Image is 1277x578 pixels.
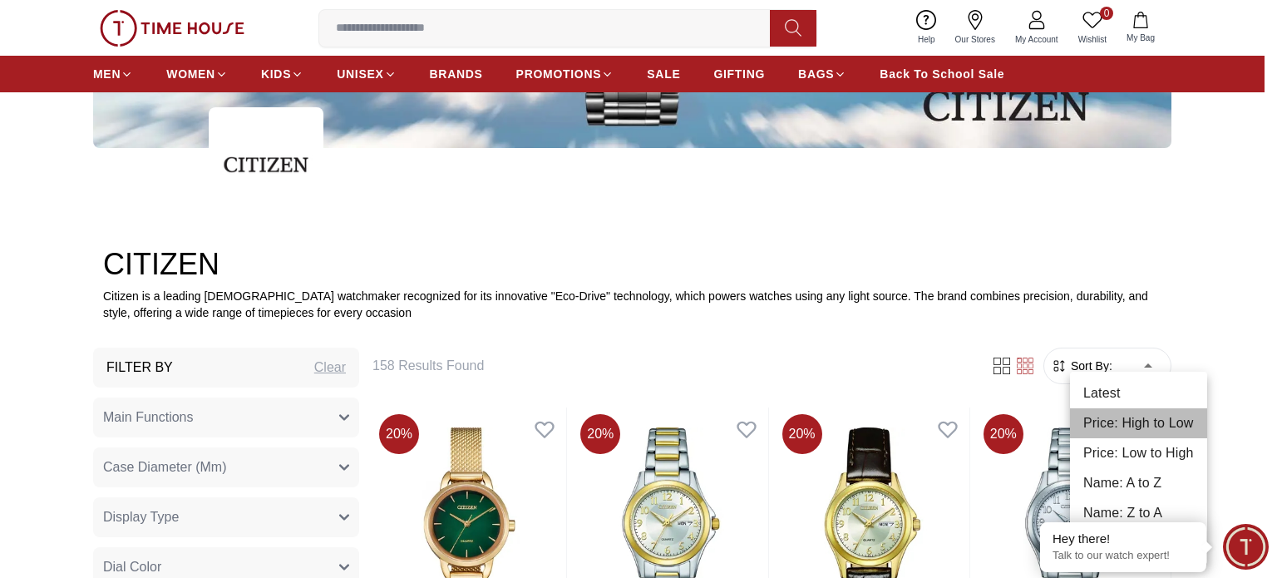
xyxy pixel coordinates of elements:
li: Latest [1070,378,1207,408]
div: Hey there! [1053,531,1194,547]
li: Price: High to Low [1070,408,1207,438]
li: Price: Low to High [1070,438,1207,468]
div: Chat Widget [1223,524,1269,570]
li: Name: A to Z [1070,468,1207,498]
li: Name: Z to A [1070,498,1207,528]
p: Talk to our watch expert! [1053,549,1194,563]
